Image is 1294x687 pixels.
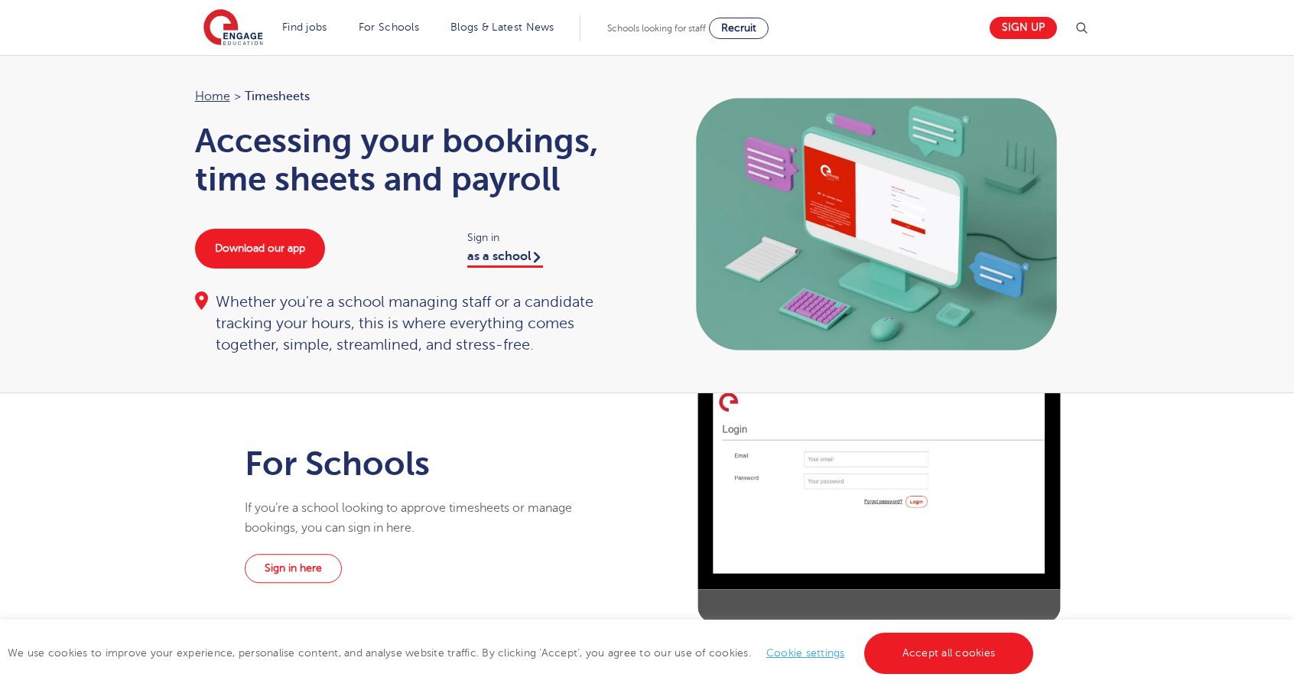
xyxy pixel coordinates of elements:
span: We use cookies to improve your experience, personalise content, and analyse website traffic. By c... [8,647,1037,659]
a: as a school [467,249,543,268]
h1: Accessing your bookings, time sheets and payroll [195,122,632,198]
p: If you’re a school looking to approve timesheets or manage bookings, you can sign in here. [245,498,586,539]
a: Accept all cookies [864,633,1034,674]
h1: For Schools [245,444,586,483]
a: For Schools [359,21,419,33]
a: Sign in here [245,554,342,583]
a: Find jobs [282,21,327,33]
span: Recruit [721,22,756,34]
span: Schools looking for staff [607,23,706,34]
span: Sign in [467,229,632,246]
a: Home [195,90,230,103]
span: Timesheets [245,86,310,106]
span: > [234,90,241,103]
nav: breadcrumb [195,86,632,106]
a: Blogs & Latest News [450,21,554,33]
a: Cookie settings [766,647,845,659]
a: Recruit [709,18,769,39]
a: Sign up [990,17,1057,39]
a: Download our app [195,229,325,269]
div: Whether you're a school managing staff or a candidate tracking your hours, this is where everythi... [195,291,632,356]
img: Engage Education [203,9,263,47]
